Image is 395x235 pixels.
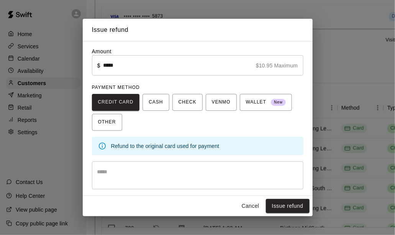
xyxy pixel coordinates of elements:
button: WALLET New [240,94,292,111]
button: VENMO [206,94,237,111]
button: Cancel [238,199,263,213]
span: CHECK [179,96,197,108]
div: Refund to the original card used for payment [111,139,297,153]
button: OTHER [92,114,122,131]
h2: Issue refund [83,19,313,41]
button: Issue refund [266,199,310,213]
button: CHECK [172,94,203,111]
span: CREDIT CARD [98,96,134,108]
span: PAYMENT METHOD [92,85,140,90]
button: CREDIT CARD [92,94,140,111]
span: VENMO [212,96,231,108]
span: CASH [149,96,163,108]
span: New [271,97,286,108]
p: $10.95 Maximum [256,62,298,69]
p: $ [97,62,100,69]
span: WALLET [246,96,286,108]
label: Amount [92,48,112,54]
span: OTHER [98,116,116,128]
button: CASH [143,94,169,111]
